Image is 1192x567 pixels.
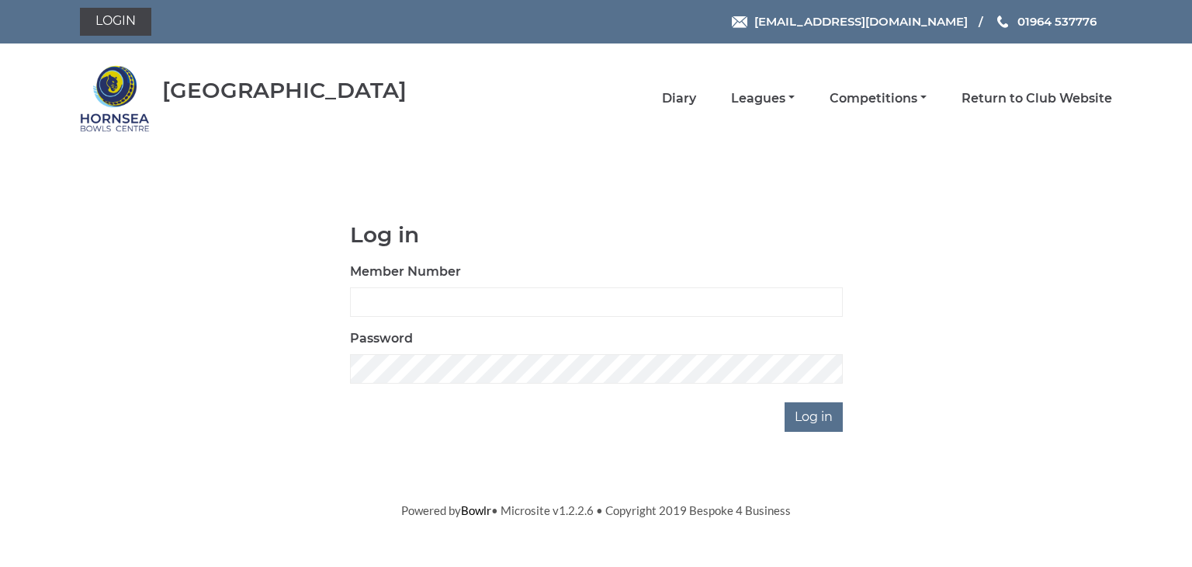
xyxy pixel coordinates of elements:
a: Phone us 01964 537776 [995,12,1097,30]
a: Diary [662,90,696,107]
div: [GEOGRAPHIC_DATA] [162,78,407,103]
span: Powered by • Microsite v1.2.2.6 • Copyright 2019 Bespoke 4 Business [401,503,791,517]
a: Competitions [830,90,927,107]
a: Email [EMAIL_ADDRESS][DOMAIN_NAME] [732,12,968,30]
a: Login [80,8,151,36]
img: Email [732,16,747,28]
a: Bowlr [461,503,491,517]
span: [EMAIL_ADDRESS][DOMAIN_NAME] [754,14,968,29]
img: Hornsea Bowls Centre [80,64,150,134]
label: Password [350,329,413,348]
h1: Log in [350,223,843,247]
label: Member Number [350,263,461,281]
span: 01964 537776 [1017,14,1097,29]
a: Leagues [731,90,795,107]
a: Return to Club Website [962,90,1112,107]
img: Phone us [997,16,1008,28]
input: Log in [785,402,843,432]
